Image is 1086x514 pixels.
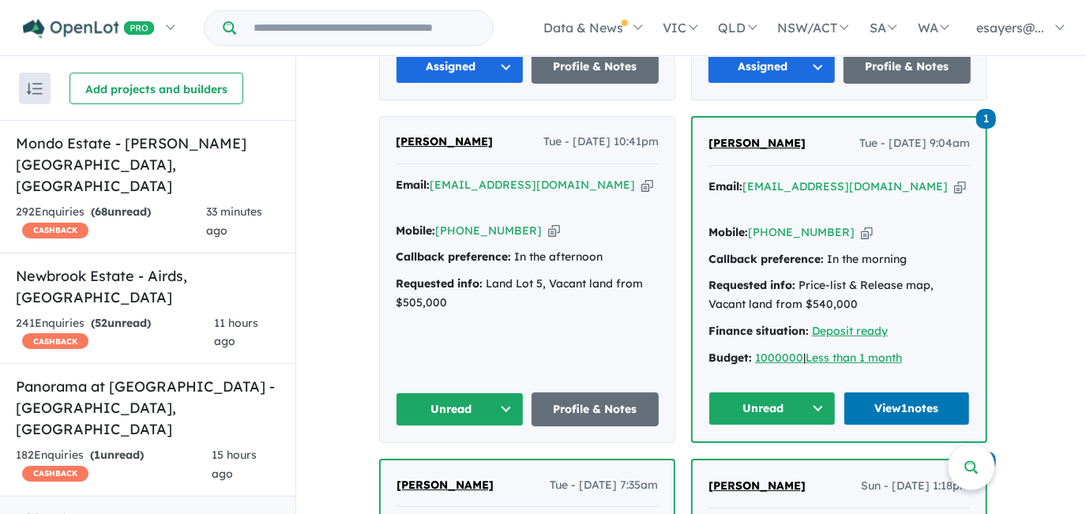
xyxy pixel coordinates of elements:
[70,73,243,104] button: Add projects and builders
[23,19,155,39] img: Openlot PRO Logo White
[16,133,280,197] h5: Mondo Estate - [PERSON_NAME][GEOGRAPHIC_DATA] , [GEOGRAPHIC_DATA]
[708,179,742,193] strong: Email:
[844,50,971,84] a: Profile & Notes
[954,178,966,195] button: Copy
[532,392,659,426] a: Profile & Notes
[532,50,659,84] a: Profile & Notes
[861,224,873,241] button: Copy
[16,376,280,440] h5: Panorama at [GEOGRAPHIC_DATA] - [GEOGRAPHIC_DATA] , [GEOGRAPHIC_DATA]
[708,392,836,426] button: Unread
[548,223,560,239] button: Copy
[95,316,107,330] span: 52
[396,248,659,267] div: In the afternoon
[708,278,795,292] strong: Requested info:
[708,351,752,365] strong: Budget:
[435,223,542,238] a: [PHONE_NUMBER]
[396,178,430,192] strong: Email:
[22,223,88,238] span: CASHBACK
[976,20,1044,36] span: esayers@...
[22,466,88,482] span: CASHBACK
[806,351,902,365] a: Less than 1 month
[206,204,262,238] span: 33 minutes ago
[976,107,996,129] a: 1
[844,392,971,426] a: View1notes
[708,478,806,493] span: [PERSON_NAME]
[16,314,214,352] div: 241 Enquir ies
[95,204,107,219] span: 68
[708,136,806,150] span: [PERSON_NAME]
[396,133,493,152] a: [PERSON_NAME]
[212,448,257,481] span: 15 hours ago
[708,250,970,269] div: In the morning
[91,204,151,219] strong: ( unread)
[396,276,483,291] strong: Requested info:
[16,265,280,308] h5: Newbrook Estate - Airds , [GEOGRAPHIC_DATA]
[396,478,494,492] span: [PERSON_NAME]
[641,177,653,193] button: Copy
[27,83,43,95] img: sort.svg
[708,349,970,368] div: |
[239,11,490,45] input: Try estate name, suburb, builder or developer
[708,225,748,239] strong: Mobile:
[755,351,803,365] a: 1000000
[22,333,88,349] span: CASHBACK
[396,50,524,84] button: Assigned
[90,448,144,462] strong: ( unread)
[742,179,948,193] a: [EMAIL_ADDRESS][DOMAIN_NAME]
[396,392,524,426] button: Unread
[396,134,493,148] span: [PERSON_NAME]
[396,275,659,313] div: Land Lot 5, Vacant land from $505,000
[708,477,806,496] a: [PERSON_NAME]
[708,252,824,266] strong: Callback preference:
[859,134,970,153] span: Tue - [DATE] 9:04am
[861,477,970,496] span: Sun - [DATE] 1:18pm
[708,50,836,84] button: Assigned
[91,316,151,330] strong: ( unread)
[976,109,996,129] span: 1
[396,249,511,264] strong: Callback preference:
[16,446,212,484] div: 182 Enquir ies
[812,324,888,338] a: Deposit ready
[214,316,258,349] span: 11 hours ago
[430,178,635,192] a: [EMAIL_ADDRESS][DOMAIN_NAME]
[94,448,100,462] span: 1
[708,324,809,338] strong: Finance situation:
[708,276,970,314] div: Price-list & Release map, Vacant land from $540,000
[396,223,435,238] strong: Mobile:
[543,133,659,152] span: Tue - [DATE] 10:41pm
[16,203,206,241] div: 292 Enquir ies
[708,134,806,153] a: [PERSON_NAME]
[748,225,855,239] a: [PHONE_NUMBER]
[550,476,658,495] span: Tue - [DATE] 7:35am
[396,476,494,495] a: [PERSON_NAME]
